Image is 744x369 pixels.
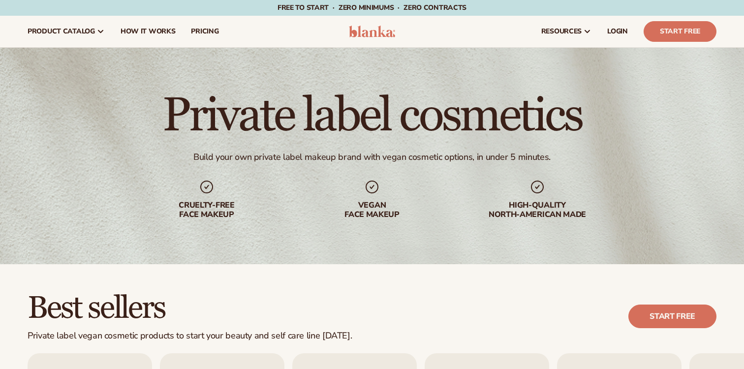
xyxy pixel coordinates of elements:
[599,16,636,47] a: LOGIN
[20,16,113,47] a: product catalog
[121,28,176,35] span: How It Works
[162,92,582,140] h1: Private label cosmetics
[28,292,352,325] h2: Best sellers
[349,26,396,37] img: logo
[278,3,466,12] span: Free to start · ZERO minimums · ZERO contracts
[28,331,352,341] div: Private label vegan cosmetic products to start your beauty and self care line [DATE].
[191,28,218,35] span: pricing
[607,28,628,35] span: LOGIN
[113,16,184,47] a: How It Works
[144,201,270,219] div: Cruelty-free face makeup
[28,28,95,35] span: product catalog
[474,201,600,219] div: High-quality North-american made
[183,16,226,47] a: pricing
[644,21,716,42] a: Start Free
[533,16,599,47] a: resources
[309,201,435,219] div: Vegan face makeup
[628,305,716,328] a: Start free
[193,152,551,163] div: Build your own private label makeup brand with vegan cosmetic options, in under 5 minutes.
[541,28,582,35] span: resources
